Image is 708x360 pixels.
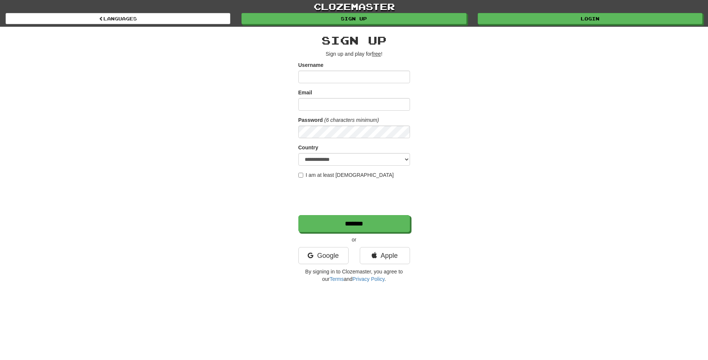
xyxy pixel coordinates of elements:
[298,61,324,69] label: Username
[298,171,394,179] label: I am at least [DEMOGRAPHIC_DATA]
[298,144,318,151] label: Country
[298,236,410,243] p: or
[298,89,312,96] label: Email
[298,34,410,46] h2: Sign up
[324,117,379,123] em: (6 characters minimum)
[241,13,466,24] a: Sign up
[298,182,411,211] iframe: reCAPTCHA
[360,247,410,264] a: Apple
[298,247,349,264] a: Google
[298,116,323,124] label: Password
[478,13,702,24] a: Login
[6,13,230,24] a: Languages
[298,268,410,283] p: By signing in to Clozemaster, you agree to our and .
[372,51,381,57] u: free
[330,276,344,282] a: Terms
[298,173,303,178] input: I am at least [DEMOGRAPHIC_DATA]
[352,276,384,282] a: Privacy Policy
[298,50,410,58] p: Sign up and play for !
